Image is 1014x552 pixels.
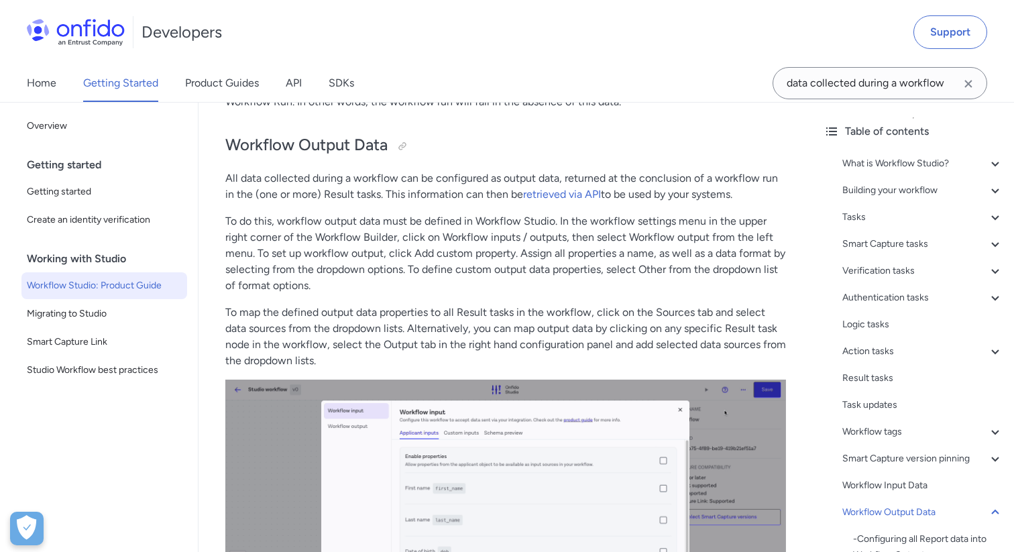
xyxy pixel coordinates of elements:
p: All data collected during a workflow can be configured as output data, returned at the conclusion... [225,170,786,203]
a: Smart Capture tasks [842,236,1003,252]
p: To do this, workflow output data must be defined in Workflow Studio. In the workflow settings men... [225,213,786,294]
h1: Developers [142,21,222,43]
div: Cookie Preferences [10,512,44,545]
a: Verification tasks [842,263,1003,279]
a: Getting started [21,178,187,205]
span: Overview [27,118,182,134]
a: Smart Capture version pinning [842,451,1003,467]
a: Action tasks [842,343,1003,360]
span: Smart Capture Link [27,334,182,350]
img: Onfido Logo [27,19,125,46]
a: Authentication tasks [842,290,1003,306]
a: SDKs [329,64,354,102]
a: Overview [21,113,187,140]
div: Working with Studio [27,245,192,272]
span: Getting started [27,184,182,200]
svg: Clear search field button [960,76,976,92]
a: Logic tasks [842,317,1003,333]
a: Result tasks [842,370,1003,386]
button: Open Preferences [10,512,44,545]
div: Getting started [27,152,192,178]
a: API [286,64,302,102]
a: Workflow Studio: Product Guide [21,272,187,299]
span: Workflow Studio: Product Guide [27,278,182,294]
a: Getting Started [83,64,158,102]
a: Workflow Output Data [842,504,1003,520]
p: To map the defined output data properties to all Result tasks in the workflow, click on the Sourc... [225,305,786,369]
a: Building your workflow [842,182,1003,199]
input: Onfido search input field [773,67,987,99]
a: Product Guides [185,64,259,102]
a: Support [913,15,987,49]
h2: Workflow Output Data [225,134,786,157]
a: Workflow Input Data [842,478,1003,494]
a: Task updates [842,397,1003,413]
div: Table of contents [824,123,1003,140]
a: Workflow tags [842,424,1003,440]
a: What is Workflow Studio? [842,156,1003,172]
a: Tasks [842,209,1003,225]
a: retrieved via API [523,188,601,201]
span: Create an identity verification [27,212,182,228]
a: Studio Workflow best practices [21,357,187,384]
span: Studio Workflow best practices [27,362,182,378]
a: Create an identity verification [21,207,187,233]
span: Migrating to Studio [27,306,182,322]
a: Smart Capture Link [21,329,187,355]
a: Home [27,64,56,102]
a: Migrating to Studio [21,300,187,327]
